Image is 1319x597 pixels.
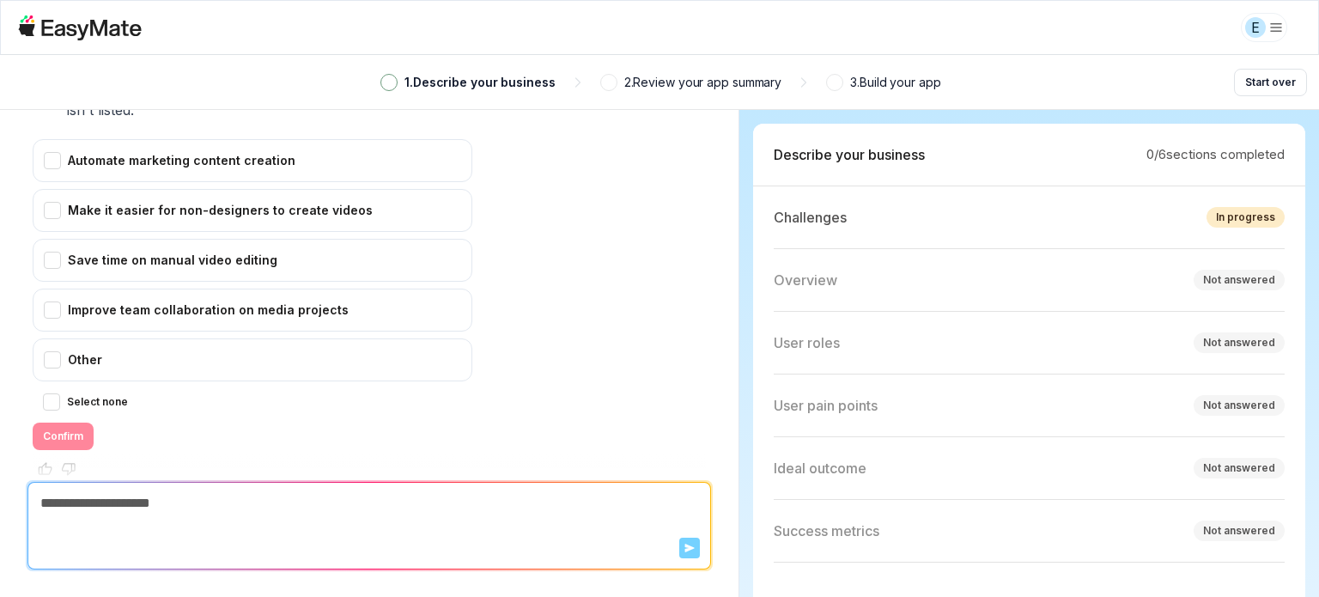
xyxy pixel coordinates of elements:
button: Start over [1234,69,1307,96]
div: Not answered [1203,398,1275,413]
div: Not answered [1203,523,1275,539]
span: listed. [98,98,134,122]
p: Challenges [774,207,847,228]
p: User pain points [774,395,878,416]
div: Not answered [1203,272,1275,288]
p: Describe your business [774,144,925,165]
label: Select none [67,392,128,412]
p: Success metrics [774,521,879,541]
p: 0 / 6 sections completed [1146,145,1285,165]
div: Not answered [1203,335,1275,350]
p: 3 . Build your app [850,73,940,92]
div: E [1245,17,1266,38]
p: 1 . Describe your business [404,73,556,92]
div: Not answered [1203,460,1275,476]
p: 2 . Review your app summary [624,73,782,92]
p: Ideal outcome [774,458,866,478]
p: User roles [774,332,840,353]
span: isn't [67,98,94,122]
div: In progress [1216,210,1275,225]
p: Overview [774,270,837,290]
